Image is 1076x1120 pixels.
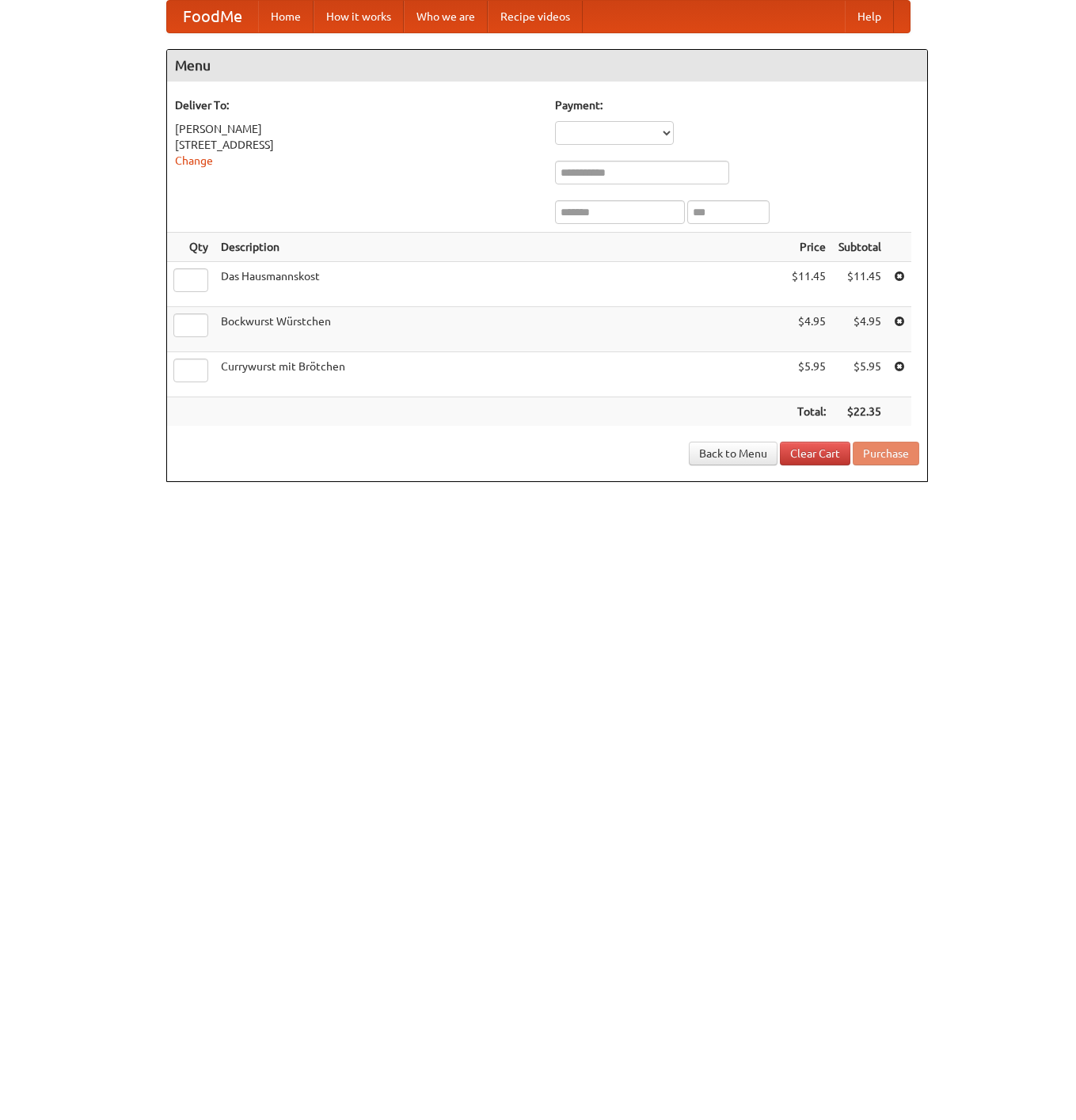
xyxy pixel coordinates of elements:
[785,397,832,427] th: Total:
[167,50,927,82] h4: Menu
[832,397,888,427] th: $22.35
[785,352,832,397] td: $5.95
[215,307,785,352] td: Bockwurst Würstchen
[780,442,850,465] a: Clear Cart
[167,233,215,262] th: Qty
[785,233,832,262] th: Price
[853,442,919,465] button: Purchase
[215,233,785,262] th: Description
[314,1,404,32] a: How it works
[175,154,213,167] a: Change
[555,97,919,113] h5: Payment:
[215,352,785,397] td: Currywurst mit Brötchen
[167,1,258,32] a: FoodMe
[832,262,888,307] td: $11.45
[832,307,888,352] td: $4.95
[488,1,583,32] a: Recipe videos
[832,233,888,262] th: Subtotal
[845,1,894,32] a: Help
[832,352,888,397] td: $5.95
[689,442,778,465] a: Back to Menu
[404,1,488,32] a: Who we are
[175,137,539,153] div: [STREET_ADDRESS]
[258,1,314,32] a: Home
[785,307,832,352] td: $4.95
[175,97,539,113] h5: Deliver To:
[175,121,539,137] div: [PERSON_NAME]
[785,262,832,307] td: $11.45
[215,262,785,307] td: Das Hausmannskost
